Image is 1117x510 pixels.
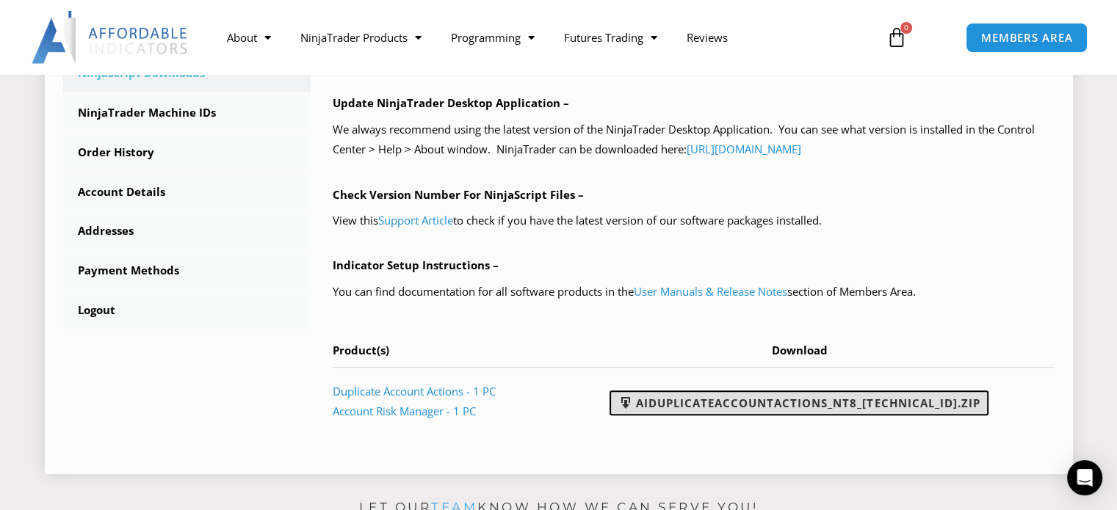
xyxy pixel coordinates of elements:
span: MEMBERS AREA [981,32,1073,43]
a: Payment Methods [63,252,311,290]
b: Indicator Setup Instructions – [333,258,499,272]
a: AIDuplicateAccountActions_NT8_[TECHNICAL_ID].zip [610,390,988,415]
a: MEMBERS AREA [966,23,1088,53]
a: Reviews [672,21,742,54]
a: NinjaTrader Products [286,21,436,54]
a: User Manuals & Release Notes [634,284,787,299]
span: Product(s) [333,343,389,357]
a: Logout [63,291,311,329]
a: Futures Trading [549,21,672,54]
b: Check Version Number For NinjaScript Files – [333,187,584,202]
p: We always recommend using the latest version of the NinjaTrader Desktop Application. You can see ... [333,120,1055,161]
a: Support Article [378,213,453,227]
a: Account Details [63,173,311,211]
a: 0 [864,16,929,59]
a: Programming [436,21,549,54]
a: NinjaTrader Machine IDs [63,94,311,132]
img: LogoAI | Affordable Indicators – NinjaTrader [32,11,189,64]
a: Addresses [63,212,311,250]
div: Open Intercom Messenger [1067,460,1102,495]
a: Order History [63,134,311,172]
a: Duplicate Account Actions - 1 PC [333,384,496,398]
a: [URL][DOMAIN_NAME] [687,142,801,156]
a: Account Risk Manager - 1 PC [333,404,476,418]
nav: Menu [212,21,872,54]
p: View this to check if you have the latest version of our software packages installed. [333,211,1055,231]
span: Download [772,343,828,357]
a: About [212,21,286,54]
p: You can find documentation for all software products in the section of Members Area. [333,282,1055,302]
b: Update NinjaTrader Desktop Application – [333,95,569,110]
span: 0 [900,22,912,34]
